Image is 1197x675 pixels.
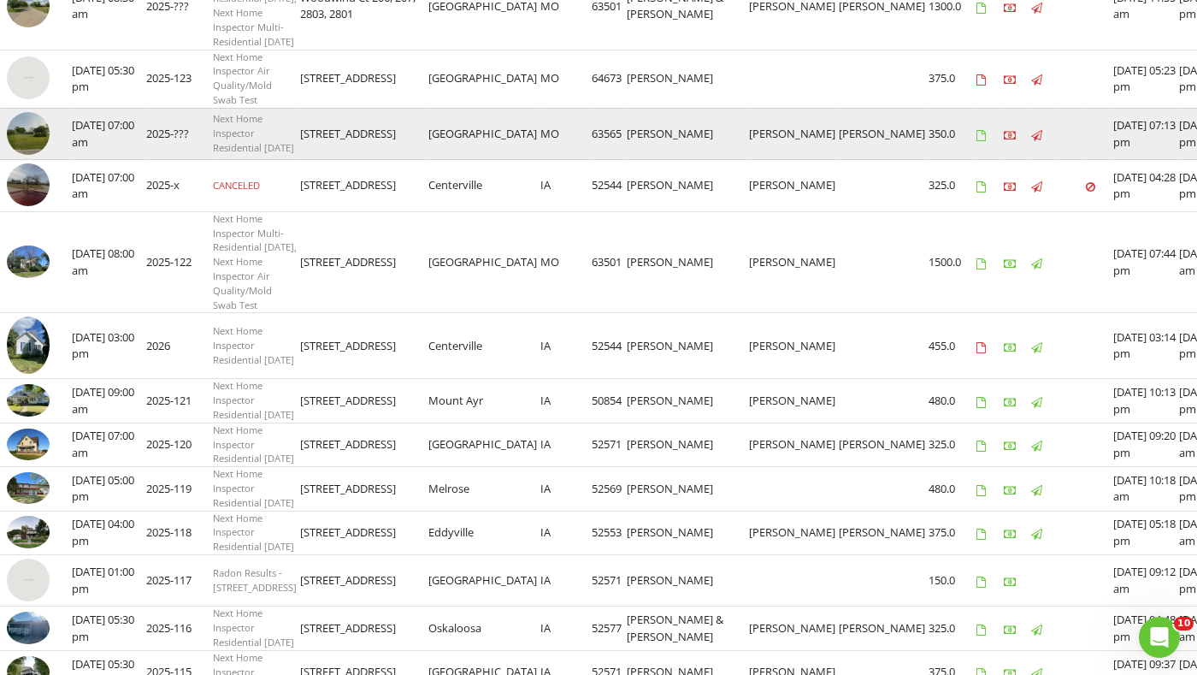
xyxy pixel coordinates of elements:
[7,516,50,548] img: 9262096%2Fcover_photos%2FwMHA9sVVse2U25OirAFt%2Fsmall.jpg
[300,379,428,423] td: [STREET_ADDRESS]
[627,423,749,466] td: [PERSON_NAME]
[592,467,627,511] td: 52569
[213,607,294,648] span: Next Home Inspector Residential [DATE]
[213,467,294,509] span: Next Home Inspector Residential [DATE]
[300,467,428,511] td: [STREET_ADDRESS]
[929,50,976,108] td: 375.0
[72,467,146,511] td: [DATE] 05:00 pm
[428,379,540,423] td: Mount Ayr
[72,607,146,650] td: [DATE] 05:30 pm
[300,511,428,554] td: [STREET_ADDRESS]
[1113,160,1179,212] td: [DATE] 04:28 pm
[592,313,627,379] td: 52544
[7,112,50,155] img: streetview
[1113,313,1179,379] td: [DATE] 03:14 pm
[627,108,749,160] td: [PERSON_NAME]
[213,324,294,366] span: Next Home Inspector Residential [DATE]
[7,429,50,460] img: 9316671%2Fcover_photos%2Feg4hpwE6Qx96ywMwBPhr%2Fsmall.jpg
[300,313,428,379] td: [STREET_ADDRESS]
[929,607,976,650] td: 325.0
[592,607,627,650] td: 52577
[213,212,297,311] span: Next Home Inspector Multi-Residential [DATE], Next Home Inspector Air Quality/Mold Swab Test
[146,554,213,607] td: 2025-117
[627,50,749,108] td: [PERSON_NAME]
[929,160,976,212] td: 325.0
[1113,211,1179,313] td: [DATE] 07:44 pm
[1113,108,1179,160] td: [DATE] 07:13 pm
[428,511,540,554] td: Eddyville
[213,423,294,465] span: Next Home Inspector Residential [DATE]
[146,607,213,650] td: 2025-116
[749,379,839,423] td: [PERSON_NAME]
[1113,607,1179,650] td: [DATE] 04:48 pm
[300,108,428,160] td: [STREET_ADDRESS]
[72,211,146,313] td: [DATE] 08:00 am
[592,108,627,160] td: 63565
[749,313,839,379] td: [PERSON_NAME]
[213,179,260,192] span: CANCELED
[1113,50,1179,108] td: [DATE] 05:23 pm
[540,511,592,554] td: IA
[428,211,540,313] td: [GEOGRAPHIC_DATA]
[627,607,749,650] td: [PERSON_NAME] & [PERSON_NAME]
[1174,617,1194,631] span: 10
[1113,467,1179,511] td: [DATE] 10:18 am
[7,56,50,99] img: streetview
[929,313,976,379] td: 455.0
[72,511,146,554] td: [DATE] 04:00 pm
[592,50,627,108] td: 64673
[929,211,976,313] td: 1500.0
[749,108,839,160] td: [PERSON_NAME]
[72,108,146,160] td: [DATE] 07:00 am
[749,160,839,212] td: [PERSON_NAME]
[540,160,592,212] td: IA
[1113,379,1179,423] td: [DATE] 10:13 pm
[627,554,749,607] td: [PERSON_NAME]
[72,160,146,212] td: [DATE] 07:00 am
[300,607,428,650] td: [STREET_ADDRESS]
[929,467,976,511] td: 480.0
[540,467,592,511] td: IA
[592,554,627,607] td: 52571
[627,511,749,554] td: [PERSON_NAME]
[72,554,146,607] td: [DATE] 01:00 pm
[1113,554,1179,607] td: [DATE] 09:12 am
[428,467,540,511] td: Melrose
[540,607,592,650] td: IA
[929,511,976,554] td: 375.0
[213,379,294,421] span: Next Home Inspector Residential [DATE]
[300,211,428,313] td: [STREET_ADDRESS]
[749,607,839,650] td: [PERSON_NAME]
[146,467,213,511] td: 2025-119
[146,313,213,379] td: 2026
[592,211,627,313] td: 63501
[213,512,294,554] span: Next Home Inspector Residential [DATE]
[428,108,540,160] td: [GEOGRAPHIC_DATA]
[7,559,50,601] img: streetview
[213,566,297,594] span: Radon Results -[STREET_ADDRESS]
[540,313,592,379] td: IA
[540,211,592,313] td: MO
[627,211,749,313] td: [PERSON_NAME]
[146,160,213,212] td: 2025-x
[627,467,749,511] td: [PERSON_NAME]
[213,50,272,106] span: Next Home Inspector Air Quality/Mold Swab Test
[72,50,146,108] td: [DATE] 05:30 pm
[7,472,50,504] img: 9274021%2Fcover_photos%2F6m5L85UwRCeIcBCXxSc6%2Fsmall.jpg
[146,511,213,554] td: 2025-118
[839,108,929,160] td: [PERSON_NAME]
[428,554,540,607] td: [GEOGRAPHIC_DATA]
[540,379,592,423] td: IA
[540,423,592,466] td: IA
[1139,617,1180,658] iframe: Intercom live chat
[749,211,839,313] td: [PERSON_NAME]
[7,384,50,416] img: 9326423%2Fcover_photos%2FWSQtZt9lIcYIA7Cx45vF%2Fsmall.jpg
[213,112,294,154] span: Next Home Inspector Residential [DATE]
[428,423,540,466] td: [GEOGRAPHIC_DATA]
[749,511,839,554] td: [PERSON_NAME]
[300,554,428,607] td: [STREET_ADDRESS]
[839,607,929,650] td: [PERSON_NAME]
[1113,423,1179,466] td: [DATE] 09:20 pm
[592,160,627,212] td: 52544
[428,160,540,212] td: Centerville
